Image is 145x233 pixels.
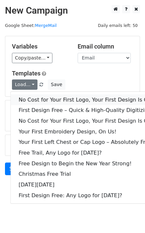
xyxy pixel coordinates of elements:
[78,43,133,50] h5: Email column
[5,163,27,175] a: Send
[5,23,57,28] small: Google Sheet:
[12,79,37,90] a: Load...
[5,5,140,16] h2: New Campaign
[12,70,40,77] a: Templates
[35,23,57,28] a: MergeMail
[96,23,140,28] a: Daily emails left: 50
[48,79,65,90] button: Save
[12,43,68,50] h5: Variables
[96,22,140,29] span: Daily emails left: 50
[12,53,52,63] a: Copy/paste...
